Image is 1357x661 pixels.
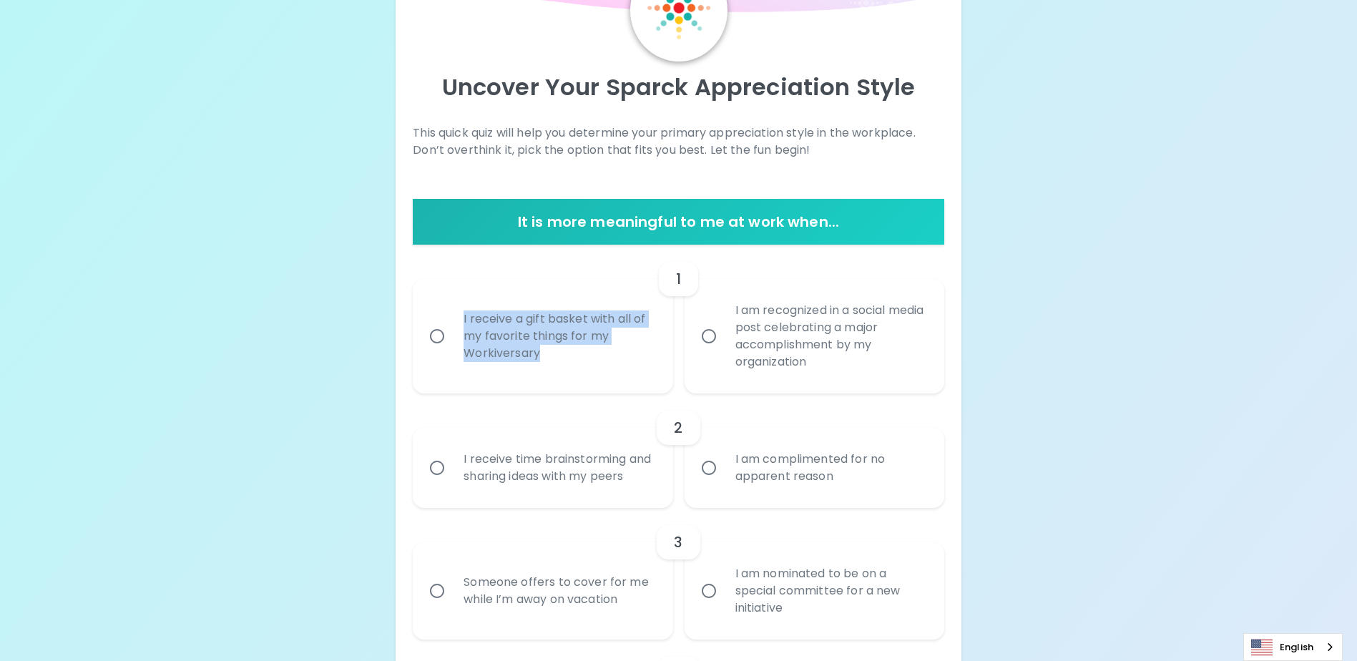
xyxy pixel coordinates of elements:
aside: Language selected: English [1243,633,1343,661]
div: I am recognized in a social media post celebrating a major accomplishment by my organization [724,285,936,388]
h6: 1 [676,268,681,290]
p: This quick quiz will help you determine your primary appreciation style in the workplace. Don’t o... [413,124,944,159]
h6: 3 [674,531,682,554]
div: Someone offers to cover for me while I’m away on vacation [452,557,665,625]
p: Uncover Your Sparck Appreciation Style [413,73,944,102]
h6: It is more meaningful to me at work when... [418,210,938,233]
div: choice-group-check [413,508,944,640]
div: I am nominated to be on a special committee for a new initiative [724,548,936,634]
div: I receive time brainstorming and sharing ideas with my peers [452,434,665,502]
div: Language [1243,633,1343,661]
div: I receive a gift basket with all of my favorite things for my Workiversary [452,293,665,379]
div: I am complimented for no apparent reason [724,434,936,502]
div: choice-group-check [413,393,944,508]
h6: 2 [674,416,682,439]
div: choice-group-check [413,245,944,393]
a: English [1244,634,1342,660]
